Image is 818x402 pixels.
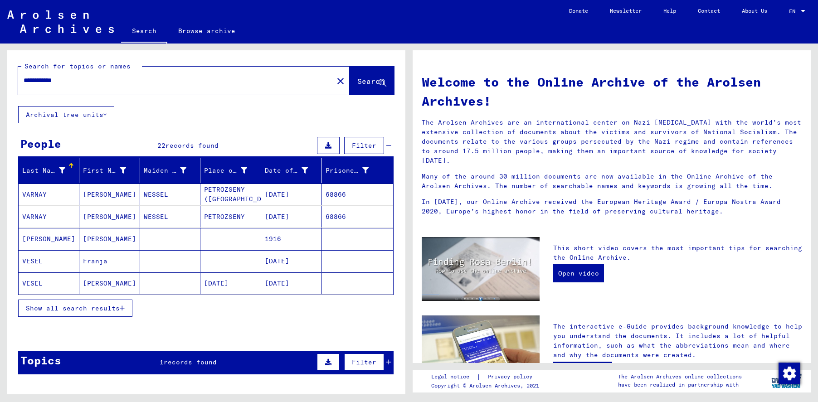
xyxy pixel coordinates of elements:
[265,163,321,178] div: Date of Birth
[261,184,322,205] mat-cell: [DATE]
[140,206,201,228] mat-cell: WESSEL
[166,141,219,150] span: records found
[352,141,376,150] span: Filter
[331,72,350,90] button: Clear
[24,62,131,70] mat-label: Search for topics or names
[553,243,802,262] p: This short video covers the most important tips for searching the Online Archive.
[422,118,802,165] p: The Arolsen Archives are an international center on Nazi [MEDICAL_DATA] with the world’s most ext...
[204,166,247,175] div: Place of Birth
[553,362,612,380] a: Open e-Guide
[789,8,799,15] span: EN
[157,141,166,150] span: 22
[357,77,385,86] span: Search
[19,228,79,250] mat-cell: [PERSON_NAME]
[553,264,604,282] a: Open video
[352,358,376,366] span: Filter
[18,300,132,317] button: Show all search results
[18,106,114,123] button: Archival tree units
[335,76,346,87] mat-icon: close
[779,363,800,384] img: Change consent
[20,352,61,368] div: Topics
[79,184,140,205] mat-cell: [PERSON_NAME]
[322,184,393,205] mat-cell: 68866
[164,358,217,366] span: records found
[431,372,543,382] div: |
[422,73,802,111] h1: Welcome to the Online Archive of the Arolsen Archives!
[200,206,261,228] mat-cell: PETROZSENY
[20,136,61,152] div: People
[19,272,79,294] mat-cell: VESEL
[144,163,200,178] div: Maiden Name
[19,158,79,183] mat-header-cell: Last Name
[140,184,201,205] mat-cell: WESSEL
[79,228,140,250] mat-cell: [PERSON_NAME]
[261,206,322,228] mat-cell: [DATE]
[200,158,261,183] mat-header-cell: Place of Birth
[769,369,803,392] img: yv_logo.png
[22,163,79,178] div: Last Name
[121,20,167,44] a: Search
[431,382,543,390] p: Copyright © Arolsen Archives, 2021
[7,10,114,33] img: Arolsen_neg.svg
[261,158,322,183] mat-header-cell: Date of Birth
[79,272,140,294] mat-cell: [PERSON_NAME]
[167,20,246,42] a: Browse archive
[140,158,201,183] mat-header-cell: Maiden Name
[261,272,322,294] mat-cell: [DATE]
[79,158,140,183] mat-header-cell: First Name
[204,163,261,178] div: Place of Birth
[422,172,802,191] p: Many of the around 30 million documents are now available in the Online Archive of the Arolsen Ar...
[19,250,79,272] mat-cell: VESEL
[422,197,802,216] p: In [DATE], our Online Archive received the European Heritage Award / Europa Nostra Award 2020, Eu...
[422,315,540,394] img: eguide.jpg
[326,163,382,178] div: Prisoner #
[322,158,393,183] mat-header-cell: Prisoner #
[200,184,261,205] mat-cell: PETROZSENY ([GEOGRAPHIC_DATA])
[160,358,164,366] span: 1
[265,166,308,175] div: Date of Birth
[481,372,543,382] a: Privacy policy
[778,362,800,384] div: Change consent
[261,228,322,250] mat-cell: 1916
[261,250,322,272] mat-cell: [DATE]
[26,304,120,312] span: Show all search results
[144,166,187,175] div: Maiden Name
[431,372,477,382] a: Legal notice
[344,354,384,371] button: Filter
[322,206,393,228] mat-cell: 68866
[22,166,65,175] div: Last Name
[83,166,126,175] div: First Name
[19,206,79,228] mat-cell: VARNAY
[553,322,802,360] p: The interactive e-Guide provides background knowledge to help you understand the documents. It in...
[422,237,540,301] img: video.jpg
[19,184,79,205] mat-cell: VARNAY
[618,373,742,381] p: The Arolsen Archives online collections
[79,206,140,228] mat-cell: [PERSON_NAME]
[200,272,261,294] mat-cell: [DATE]
[618,381,742,389] p: have been realized in partnership with
[326,166,369,175] div: Prisoner #
[83,163,140,178] div: First Name
[79,250,140,272] mat-cell: Franja
[350,67,394,95] button: Search
[344,137,384,154] button: Filter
